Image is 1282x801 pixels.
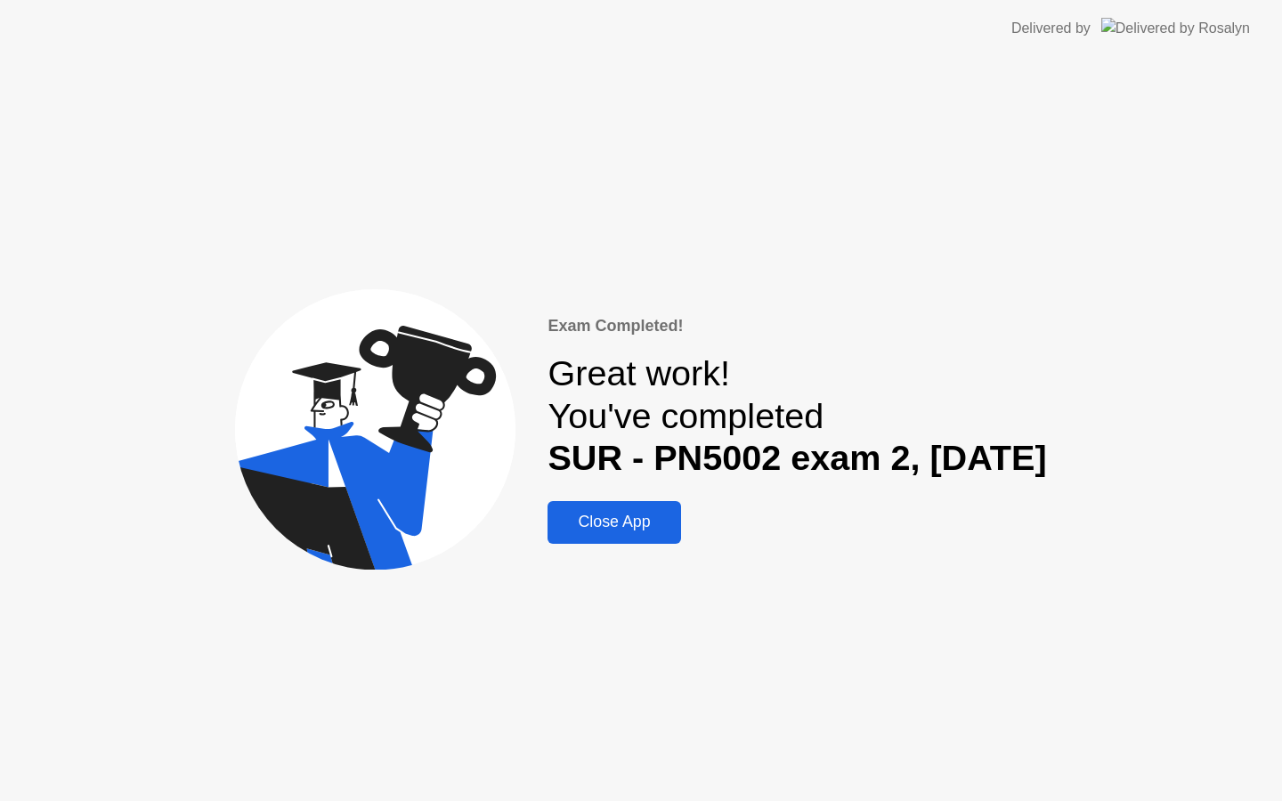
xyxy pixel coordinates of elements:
[553,513,675,531] div: Close App
[1101,18,1250,38] img: Delivered by Rosalyn
[548,501,680,544] button: Close App
[1011,18,1091,39] div: Delivered by
[548,438,1046,477] b: SUR - PN5002 exam 2, [DATE]
[548,314,1046,338] div: Exam Completed!
[548,352,1046,480] div: Great work! You've completed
